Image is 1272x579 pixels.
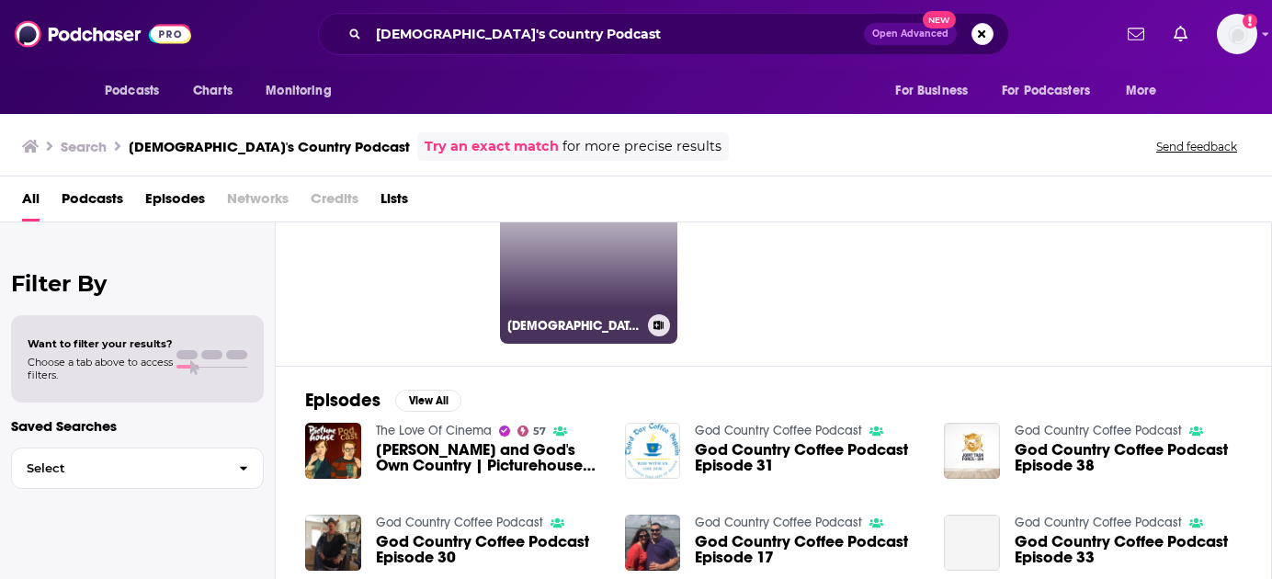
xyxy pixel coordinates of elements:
[305,423,361,479] img: Logan Lucky and God's Own Country | Picturehouse Podcast
[1015,442,1242,473] a: God Country Coffee Podcast Episode 38
[11,417,264,435] p: Saved Searches
[15,17,191,51] img: Podchaser - Follow, Share and Rate Podcasts
[1015,534,1242,565] a: God Country Coffee Podcast Episode 33
[517,426,547,437] a: 57
[500,165,678,344] a: 69[DEMOGRAPHIC_DATA]'s Country
[1113,74,1180,108] button: open menu
[1217,14,1257,54] img: User Profile
[425,136,559,157] a: Try an exact match
[695,515,862,530] a: God Country Coffee Podcast
[944,423,1000,479] img: God Country Coffee Podcast Episode 38
[318,13,1009,55] div: Search podcasts, credits, & more...
[181,74,244,108] a: Charts
[305,389,461,412] a: EpisodesView All
[872,29,948,39] span: Open Advanced
[923,11,956,28] span: New
[380,184,408,221] a: Lists
[305,389,380,412] h2: Episodes
[266,78,331,104] span: Monitoring
[376,515,543,530] a: God Country Coffee Podcast
[864,23,957,45] button: Open AdvancedNew
[695,534,922,565] a: God Country Coffee Podcast Episode 17
[314,165,493,344] a: 32
[12,462,224,474] span: Select
[376,423,492,438] a: The Love Of Cinema
[1217,14,1257,54] span: Logged in as christina_epic
[11,448,264,489] button: Select
[311,184,358,221] span: Credits
[507,318,641,334] h3: [DEMOGRAPHIC_DATA]'s Country
[625,423,681,479] img: God Country Coffee Podcast Episode 31
[1126,78,1157,104] span: More
[695,442,922,473] a: God Country Coffee Podcast Episode 31
[1151,139,1243,154] button: Send feedback
[305,515,361,571] img: God Country Coffee Podcast Episode 30
[533,427,546,436] span: 57
[11,270,264,297] h2: Filter By
[376,442,603,473] a: Logan Lucky and God's Own Country | Picturehouse Podcast
[944,515,1000,571] a: God Country Coffee Podcast Episode 33
[376,534,603,565] a: God Country Coffee Podcast Episode 30
[695,423,862,438] a: God Country Coffee Podcast
[369,19,864,49] input: Search podcasts, credits, & more...
[92,74,183,108] button: open menu
[62,184,123,221] a: Podcasts
[1002,78,1090,104] span: For Podcasters
[625,515,681,571] img: God Country Coffee Podcast Episode 17
[22,184,40,221] a: All
[61,138,107,155] h3: Search
[1015,423,1182,438] a: God Country Coffee Podcast
[376,442,603,473] span: [PERSON_NAME] and God's Own Country | Picturehouse Podcast
[1243,14,1257,28] svg: Add a profile image
[227,184,289,221] span: Networks
[990,74,1117,108] button: open menu
[1015,515,1182,530] a: God Country Coffee Podcast
[129,138,410,155] h3: [DEMOGRAPHIC_DATA]'s Country Podcast
[28,356,173,381] span: Choose a tab above to access filters.
[395,390,461,412] button: View All
[28,337,173,350] span: Want to filter your results?
[1217,14,1257,54] button: Show profile menu
[193,78,233,104] span: Charts
[562,136,721,157] span: for more precise results
[105,78,159,104] span: Podcasts
[895,78,968,104] span: For Business
[253,74,355,108] button: open menu
[145,184,205,221] a: Episodes
[882,74,991,108] button: open menu
[1120,18,1152,50] a: Show notifications dropdown
[1166,18,1195,50] a: Show notifications dropdown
